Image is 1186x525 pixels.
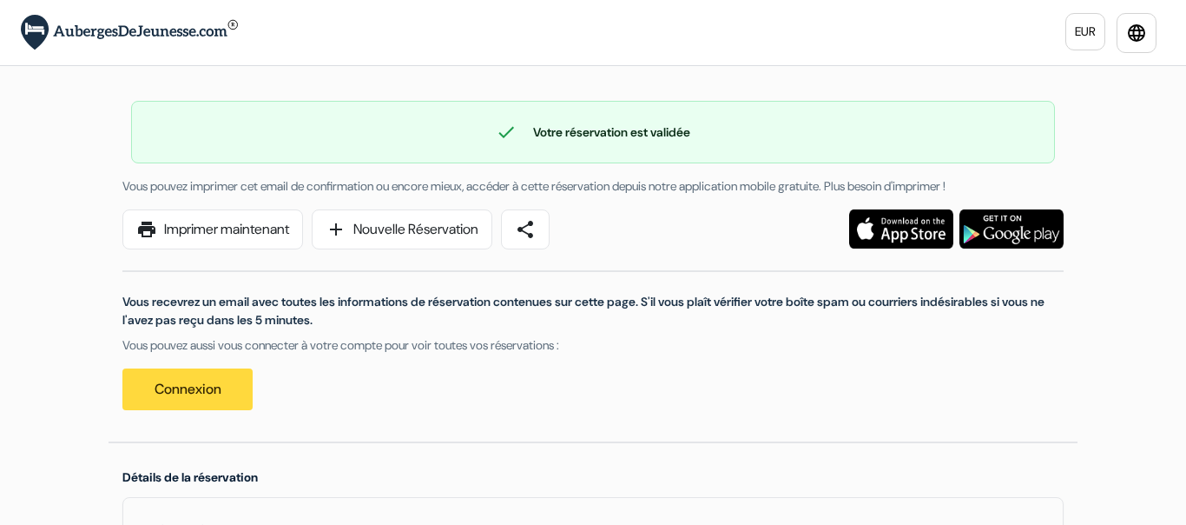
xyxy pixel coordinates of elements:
[122,293,1064,329] p: Vous recevrez un email avec toutes les informations de réservation contenues sur cette page. S'il...
[122,369,253,410] a: Connexion
[849,209,953,249] img: Téléchargez l'application gratuite
[326,219,346,240] span: add
[136,219,157,240] span: print
[959,209,1064,249] img: Téléchargez l'application gratuite
[501,209,550,249] a: share
[122,469,258,485] span: Détails de la réservation
[1126,23,1147,43] i: language
[515,219,536,240] span: share
[312,209,492,249] a: addNouvelle Réservation
[122,178,946,194] span: Vous pouvez imprimer cet email de confirmation ou encore mieux, accéder à cette réservation depui...
[122,336,1064,355] p: Vous pouvez aussi vous connecter à votre compte pour voir toutes vos réservations :
[496,122,517,143] span: check
[1065,13,1105,50] a: EUR
[1117,13,1156,53] a: language
[21,15,238,50] img: AubergesDeJeunesse.com
[132,122,1054,143] div: Votre réservation est validée
[122,209,303,249] a: printImprimer maintenant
